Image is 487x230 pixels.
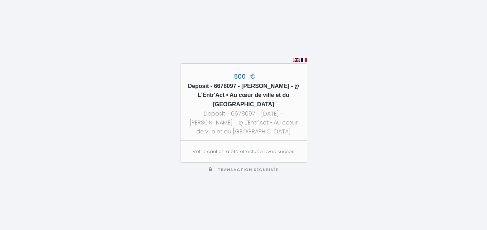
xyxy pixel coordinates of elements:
[218,167,278,172] span: Transaction sécurisée
[187,109,300,136] div: Deposit - 6678097 - [DATE] - [PERSON_NAME] - ღ L'Entr'Act • Au cœur de ville et du [GEOGRAPHIC_DATA]
[187,82,300,109] h5: Deposit - 6678097 - [PERSON_NAME] - ღ L'Entr'Act • Au cœur de ville et du [GEOGRAPHIC_DATA]
[232,72,255,81] span: 500 €
[301,58,307,62] img: fr.png
[293,58,300,62] img: en.png
[188,148,299,155] p: Votre caution a été effectuée avec succès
